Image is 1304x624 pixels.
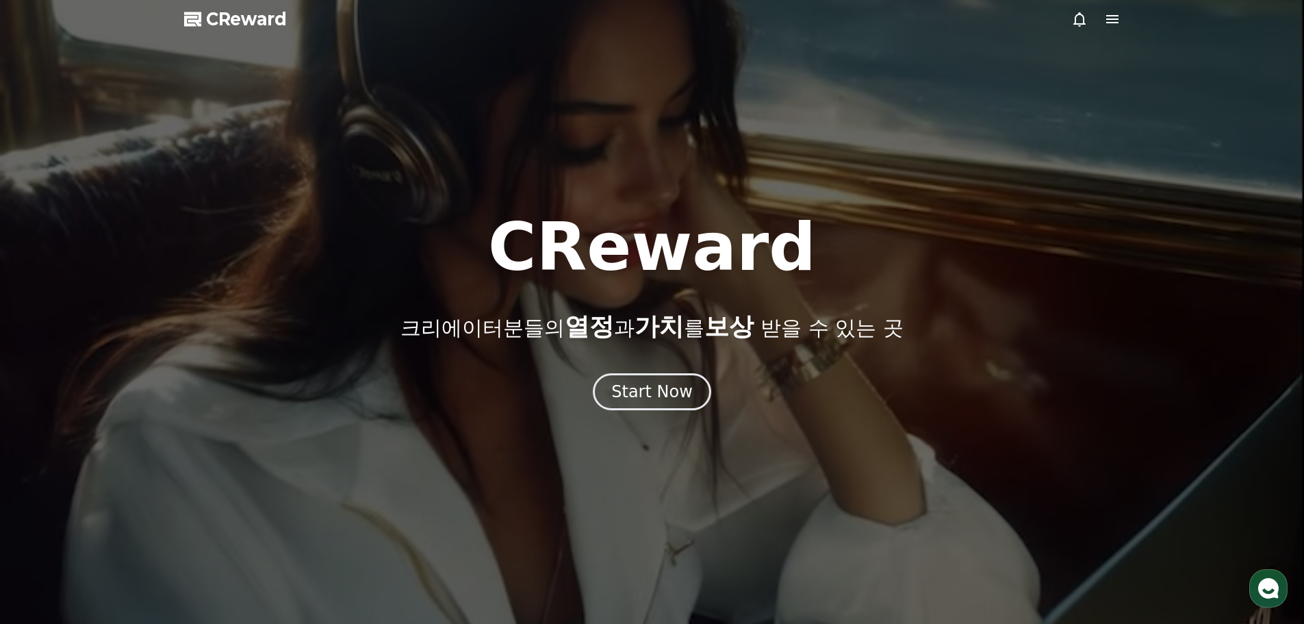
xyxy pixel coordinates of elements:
[90,434,177,469] a: 대화
[611,381,693,403] div: Start Now
[177,434,263,469] a: 설정
[704,312,754,340] span: 보상
[43,455,51,466] span: 홈
[593,387,711,400] a: Start Now
[565,312,614,340] span: 열정
[125,455,142,466] span: 대화
[400,313,903,340] p: 크리에이터분들의 과 를 받을 수 있는 곳
[593,373,711,410] button: Start Now
[488,214,816,280] h1: CReward
[184,8,287,30] a: CReward
[635,312,684,340] span: 가치
[4,434,90,469] a: 홈
[212,455,228,466] span: 설정
[206,8,287,30] span: CReward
